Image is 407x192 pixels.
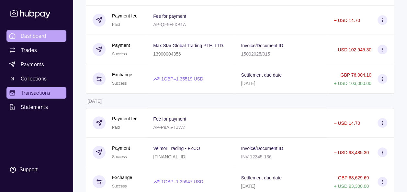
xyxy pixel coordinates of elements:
p: − USD 93,485.30 [334,150,369,155]
p: 13900004356 [153,51,181,57]
p: INV-12345-136 [241,154,271,159]
span: Payments [21,60,44,68]
p: Settlement due date [241,175,281,180]
p: − GBP 68,629.69 [334,175,369,180]
a: Payments [6,59,66,70]
span: Success [112,81,127,86]
p: AP-QF9H-XB1A [153,22,186,27]
p: Exchange [112,174,132,181]
p: Payment fee [112,115,138,122]
span: Success [112,52,127,56]
p: − GBP 76,004.10 [336,72,371,78]
p: AP-P9A5-TJWZ [153,125,186,130]
p: [FINANCIAL_ID] [153,154,187,159]
p: + USD 103,000.00 [334,81,371,86]
p: Max Star Global Trading PTE. LTD. [153,43,224,48]
p: Exchange [112,71,132,78]
p: [DATE] [241,184,255,189]
p: [DATE] [87,99,102,104]
p: − USD 14.70 [334,121,360,126]
a: Dashboard [6,30,66,42]
div: Support [19,166,38,173]
span: Collections [21,75,47,82]
span: Paid [112,22,120,27]
p: + USD 93,300.00 [334,184,369,189]
p: Fee for payment [153,116,186,122]
span: Success [112,184,127,188]
span: Success [112,155,127,159]
a: Statements [6,101,66,113]
p: Payment fee [112,12,138,19]
p: Payment [112,42,130,49]
p: 15092025/015 [241,51,270,57]
span: Trades [21,46,37,54]
p: 1 GBP = 1.35947 USD [161,178,203,185]
a: Trades [6,44,66,56]
p: − USD 14.70 [334,18,360,23]
p: Settlement due date [241,72,281,78]
span: Dashboard [21,32,46,40]
p: Payment [112,144,130,152]
a: Transactions [6,87,66,99]
span: Transactions [21,89,51,97]
span: Paid [112,125,120,130]
span: Statements [21,103,48,111]
p: 1 GBP = 1.35519 USD [161,75,203,82]
p: − USD 102,945.30 [334,47,371,52]
p: Velmor Trading - FZCO [153,146,200,151]
p: Invoice/Document ID [241,146,283,151]
a: Support [6,163,66,176]
p: Fee for payment [153,14,186,19]
p: Invoice/Document ID [241,43,283,48]
p: [DATE] [241,81,255,86]
a: Collections [6,73,66,84]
